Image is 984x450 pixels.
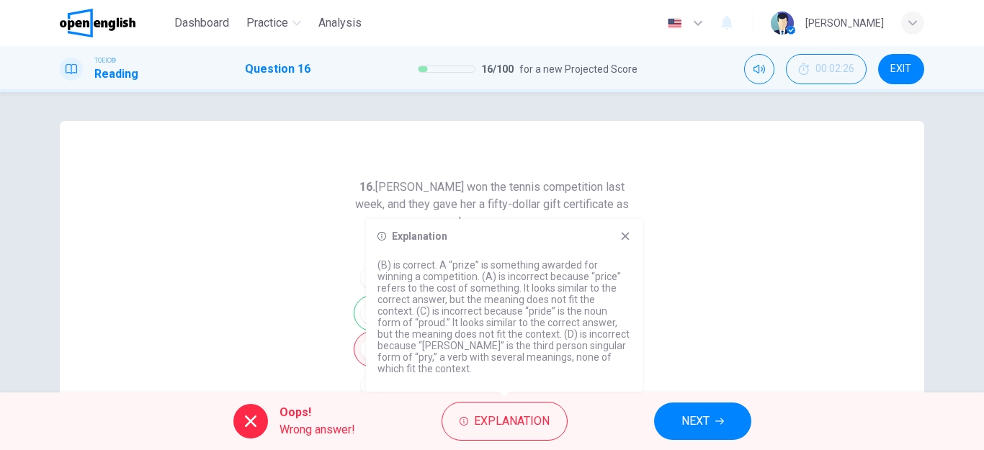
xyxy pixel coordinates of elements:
span: Explanation [474,411,550,431]
span: 00:02:26 [815,63,854,75]
span: Dashboard [174,14,229,32]
span: Analysis [318,14,362,32]
span: NEXT [681,411,710,431]
span: Oops! [279,404,355,421]
span: TOEIC® [94,55,116,66]
div: [PERSON_NAME] [805,14,884,32]
h1: Question 16 [245,60,310,78]
img: OpenEnglish logo [60,9,135,37]
span: EXIT [890,63,911,75]
h6: [PERSON_NAME] won the tennis competition last week, and they gave her a fifty-dollar gift certifi... [354,179,630,230]
h1: Reading [94,66,138,83]
img: en [666,18,684,29]
h6: Explanation [392,230,447,242]
div: Mute [744,54,774,84]
img: Profile picture [771,12,794,35]
span: Practice [246,14,288,32]
span: Wrong answer! [279,421,355,438]
strong: 16. [359,180,375,194]
span: 16 / 100 [481,60,514,78]
div: Hide [786,54,867,84]
span: for a new Projected Score [519,60,638,78]
p: (B) is correct. A “prize” is something awarded for winning a competition. (A) is incorrect becaus... [377,259,631,374]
